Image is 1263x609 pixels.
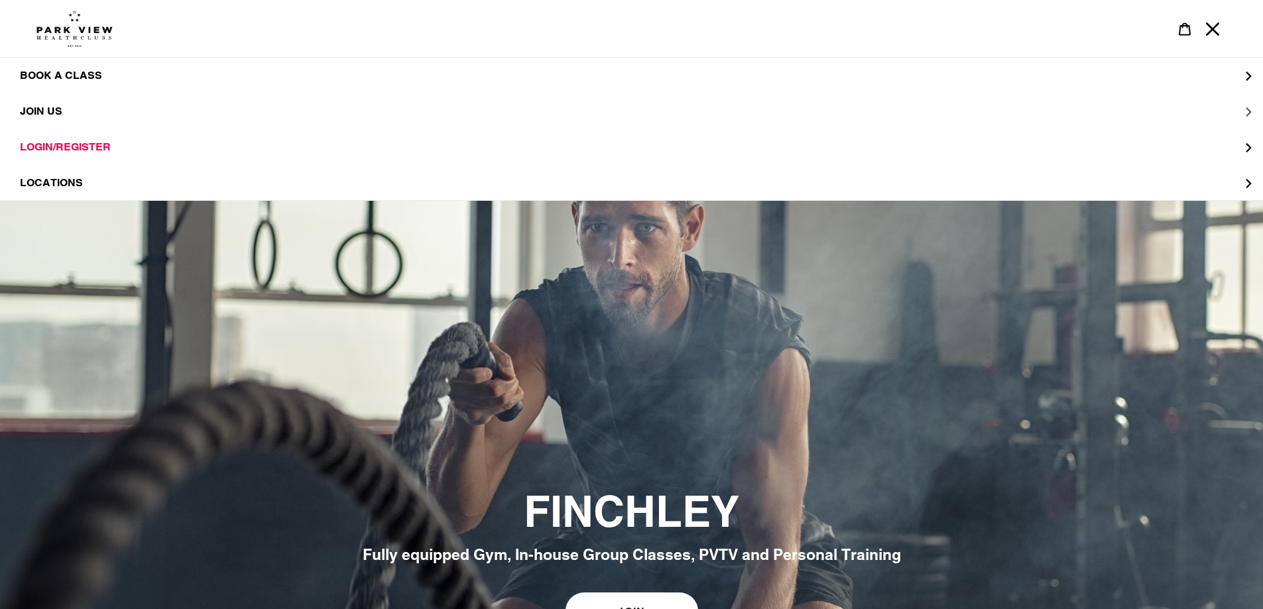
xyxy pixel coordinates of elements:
[36,10,113,47] img: Park view health clubs is a gym near you.
[20,140,111,154] span: LOGIN/REGISTER
[271,486,993,538] h2: FINCHLEY
[363,545,901,563] span: Fully equipped Gym, In-house Group Classes, PVTV and Personal Training
[20,69,102,82] span: BOOK A CLASS
[20,176,83,189] span: LOCATIONS
[20,105,62,118] span: JOIN US
[1199,15,1227,43] button: Menu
